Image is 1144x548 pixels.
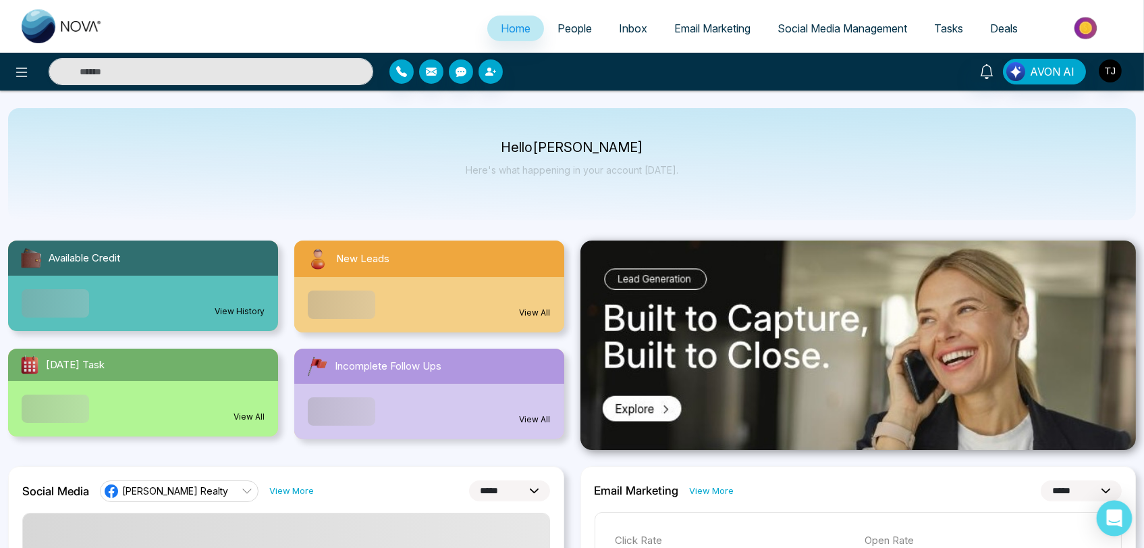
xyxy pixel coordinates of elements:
span: Inbox [619,22,647,35]
img: todayTask.svg [19,354,40,376]
a: Tasks [921,16,977,41]
span: Email Marketing [674,22,751,35]
img: Lead Flow [1006,62,1025,81]
span: [DATE] Task [46,357,105,373]
div: Open Intercom Messenger [1097,501,1133,537]
p: Here's what happening in your account [DATE]. [466,164,678,176]
span: Deals [990,22,1018,35]
a: New LeadsView All [286,241,572,332]
a: View History [215,305,265,318]
img: . [580,241,1137,450]
a: Email Marketing [661,16,764,41]
img: Market-place.gif [1038,13,1136,43]
span: [PERSON_NAME] Realty [122,484,228,497]
span: New Leads [336,251,389,267]
h2: Social Media [22,484,89,498]
a: View All [234,411,265,423]
a: View All [520,307,551,319]
span: AVON AI [1030,64,1074,80]
a: Social Media Management [764,16,921,41]
span: Tasks [934,22,963,35]
a: View More [690,484,734,497]
a: Inbox [605,16,661,41]
img: followUps.svg [305,354,329,378]
button: AVON AI [1003,59,1086,84]
a: Home [487,16,544,41]
span: People [557,22,592,35]
img: Nova CRM Logo [22,9,103,43]
img: newLeads.svg [305,246,331,272]
span: Social Media Management [778,22,907,35]
img: availableCredit.svg [19,246,43,270]
a: View More [269,484,314,497]
a: View All [520,414,551,426]
a: Deals [977,16,1031,41]
span: Incomplete Follow Ups [335,359,441,374]
img: User Avatar [1099,59,1122,82]
a: People [544,16,605,41]
a: Incomplete Follow UpsView All [286,349,572,439]
span: Home [501,22,530,35]
p: Hello [PERSON_NAME] [466,142,678,153]
span: Available Credit [49,251,120,266]
h2: Email Marketing [595,484,679,497]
